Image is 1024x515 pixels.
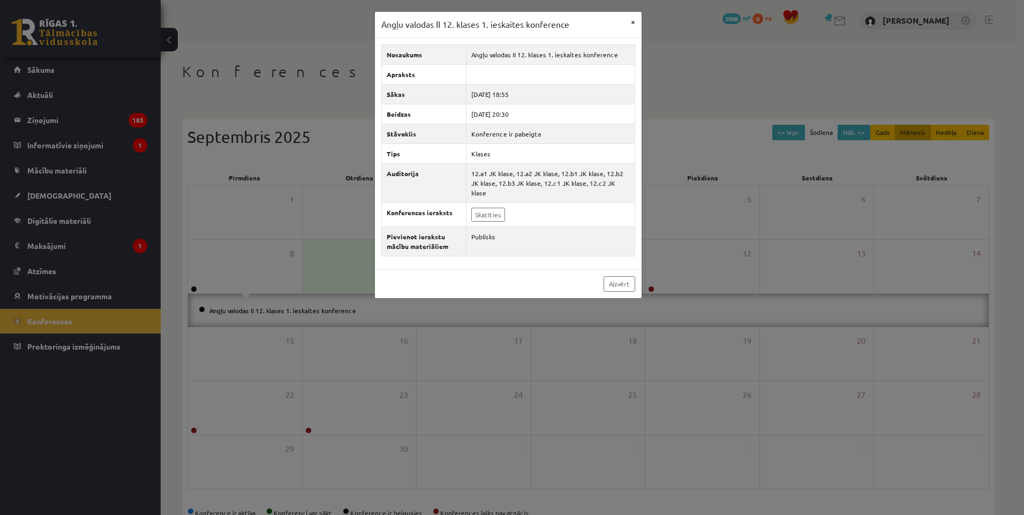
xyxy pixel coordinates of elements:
[604,276,635,292] a: Aizvērt
[466,143,635,163] td: Klases
[466,104,635,124] td: [DATE] 20:30
[381,64,466,84] th: Apraksts
[466,84,635,104] td: [DATE] 18:55
[466,124,635,143] td: Konference ir pabeigta
[381,104,466,124] th: Beidzas
[381,226,466,256] th: Pievienot ierakstu mācību materiāliem
[466,44,635,64] td: Angļu valodas II 12. klases 1. ieskaites konference
[466,163,635,202] td: 12.a1 JK klase, 12.a2 JK klase, 12.b1 JK klase, 12.b2 JK klase, 12.b3 JK klase, 12.c1 JK klase, 1...
[381,143,466,163] th: Tips
[381,84,466,104] th: Sākas
[471,208,505,222] a: Skatīties
[381,18,569,31] h3: Angļu valodas II 12. klases 1. ieskaites konference
[381,124,466,143] th: Stāvoklis
[381,44,466,64] th: Nosaukums
[381,163,466,202] th: Auditorija
[624,12,642,32] button: ×
[466,226,635,256] td: Publisks
[381,202,466,226] th: Konferences ieraksts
